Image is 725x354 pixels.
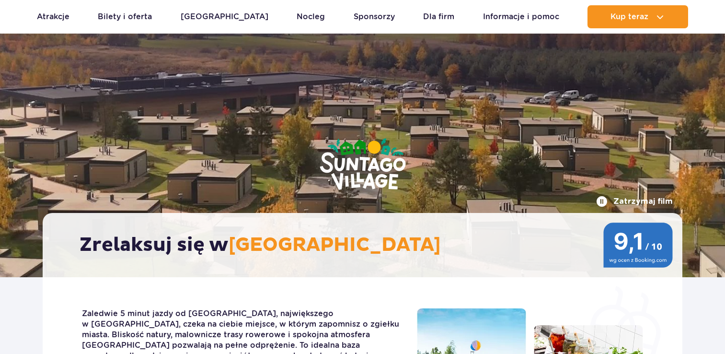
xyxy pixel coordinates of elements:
a: Nocleg [297,5,325,28]
a: Bilety i oferta [98,5,152,28]
img: Suntago Village [281,101,444,229]
h2: Zrelaksuj się w [80,233,655,257]
span: [GEOGRAPHIC_DATA] [229,233,441,257]
button: Kup teraz [587,5,688,28]
a: Informacje i pomoc [483,5,559,28]
a: Atrakcje [37,5,69,28]
img: 9,1/10 wg ocen z Booking.com [603,223,673,268]
span: Kup teraz [610,12,648,21]
a: [GEOGRAPHIC_DATA] [181,5,268,28]
a: Dla firm [423,5,454,28]
button: Zatrzymaj film [596,196,673,207]
a: Sponsorzy [354,5,395,28]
